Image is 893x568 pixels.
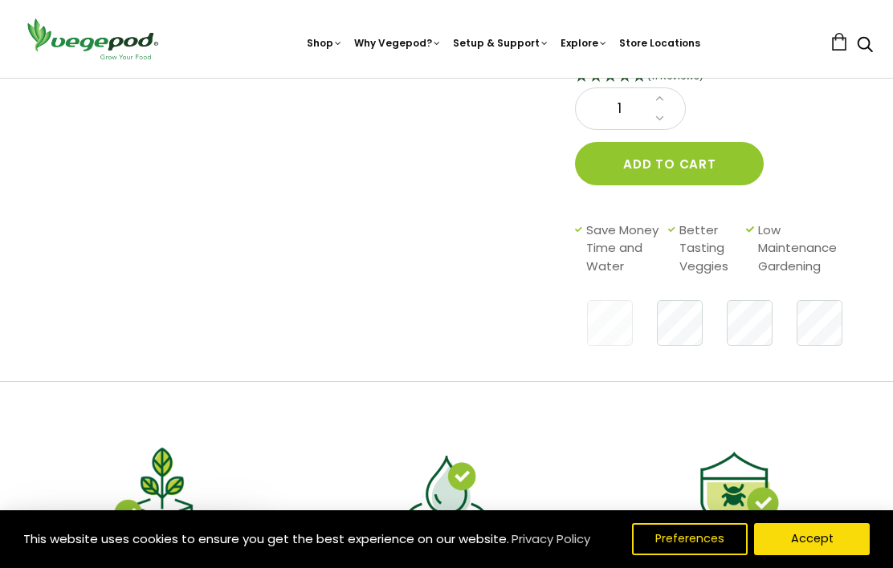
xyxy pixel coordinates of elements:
a: Privacy Policy (opens in a new tab) [509,525,593,554]
button: Accept [754,523,870,555]
span: This website uses cookies to ensure you get the best experience on our website. [23,530,509,547]
a: Store Locations [619,36,700,50]
a: Shop [307,36,343,50]
span: Better Tasting Veggies [679,221,738,276]
a: Setup & Support [453,36,549,50]
a: Increase quantity by 1 [650,88,669,109]
button: Add to cart [575,142,764,185]
button: Preferences [632,523,748,555]
span: Save Money Time and Water [586,221,660,276]
a: Search [857,38,873,55]
a: Decrease quantity by 1 [650,108,669,129]
a: Explore [561,36,608,50]
a: Why Vegepod? [354,36,442,50]
img: Vegepod [20,16,165,62]
span: Low Maintenance Gardening [758,221,845,276]
span: 1 [592,99,646,120]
